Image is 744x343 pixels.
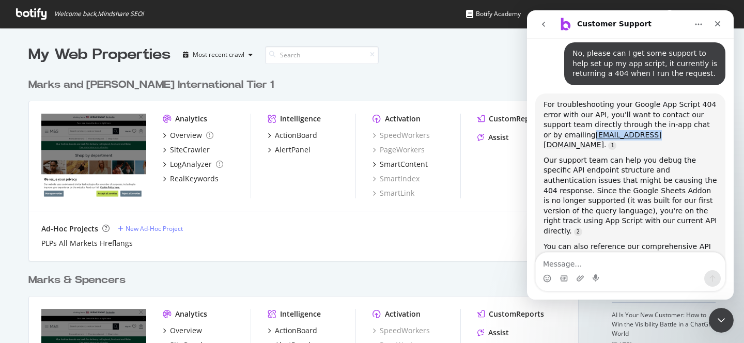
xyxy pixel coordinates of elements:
[709,308,734,333] iframe: Intercom live chat
[657,6,739,22] button: Mindshare SEO
[28,44,171,65] div: My Web Properties
[373,159,428,169] a: SmartContent
[163,130,213,141] a: Overview
[373,188,414,198] a: SmartLink
[532,9,593,19] div: Knowledge Base
[17,231,190,313] div: You can also reference our comprehensive API documentation at the Botify Developer Portal ( ) for...
[373,174,420,184] a: SmartIndex
[163,174,219,184] a: RealKeywords
[489,114,544,124] div: CustomReports
[268,145,311,155] a: AlertPanel
[17,145,190,226] div: Our support team can help you debug the specific API endpoint structure and authentication issues...
[170,325,202,336] div: Overview
[54,10,144,18] span: Welcome back, Mindshare SEO !
[466,9,521,19] div: Botify Academy
[17,120,135,139] a: [EMAIL_ADDRESS][DOMAIN_NAME]
[612,310,716,338] a: AI Is Your New Customer: How to Win the Visibility Battle in a ChatGPT World
[268,130,317,141] a: ActionBoard
[477,328,509,338] a: Assist
[41,114,146,197] img: www.marksandspencer.com
[477,309,544,319] a: CustomReports
[175,114,207,124] div: Analytics
[193,52,244,58] div: Most recent crawl
[489,309,544,319] div: CustomReports
[49,264,57,272] button: Upload attachment
[28,77,278,92] a: Marks and [PERSON_NAME] International Tier 1
[380,159,428,169] div: SmartContent
[41,238,133,248] a: PLPs All Markets Hreflangs
[385,114,421,124] div: Activation
[17,89,190,140] div: For troubleshooting your Google App Script 404 error with our API, you'll want to contact our sup...
[477,132,509,143] a: Assist
[163,145,210,155] a: SiteCrawler
[527,10,734,300] iframe: Intercom live chat
[41,224,98,234] div: Ad-Hoc Projects
[477,114,544,124] a: CustomReports
[163,325,202,336] a: Overview
[170,130,202,141] div: Overview
[268,325,317,336] a: ActionBoard
[488,328,509,338] div: Assist
[177,260,194,276] button: Send a message…
[170,174,219,184] div: RealKeywords
[385,309,421,319] div: Activation
[126,224,183,233] div: New Ad-Hoc Project
[373,325,430,336] a: SpeedWorkers
[175,309,207,319] div: Analytics
[179,46,257,63] button: Most recent crawl
[66,264,74,272] button: Start recording
[33,264,41,272] button: Gif picker
[16,264,24,272] button: Emoji picker
[678,9,722,18] span: Mindshare SEO
[28,77,274,92] div: Marks and [PERSON_NAME] International Tier 1
[170,145,210,155] div: SiteCrawler
[118,224,183,233] a: New Ad-Hoc Project
[280,309,321,319] div: Intelligence
[275,145,311,155] div: AlertPanel
[373,130,430,141] a: SpeedWorkers
[163,159,223,169] a: LogAnalyzer
[47,217,55,226] a: Source reference 9276101:
[488,132,509,143] div: Assist
[28,273,126,288] div: Marks & Spencers
[280,114,321,124] div: Intelligence
[170,159,212,169] div: LogAnalyzer
[28,273,130,288] a: Marks & Spencers
[265,46,379,64] input: Search
[275,130,317,141] div: ActionBoard
[373,145,425,155] a: PageWorkers
[9,242,198,260] textarea: Message…
[81,131,89,139] a: Source reference 9277755:
[275,325,317,336] div: ActionBoard
[604,9,657,19] div: Organizations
